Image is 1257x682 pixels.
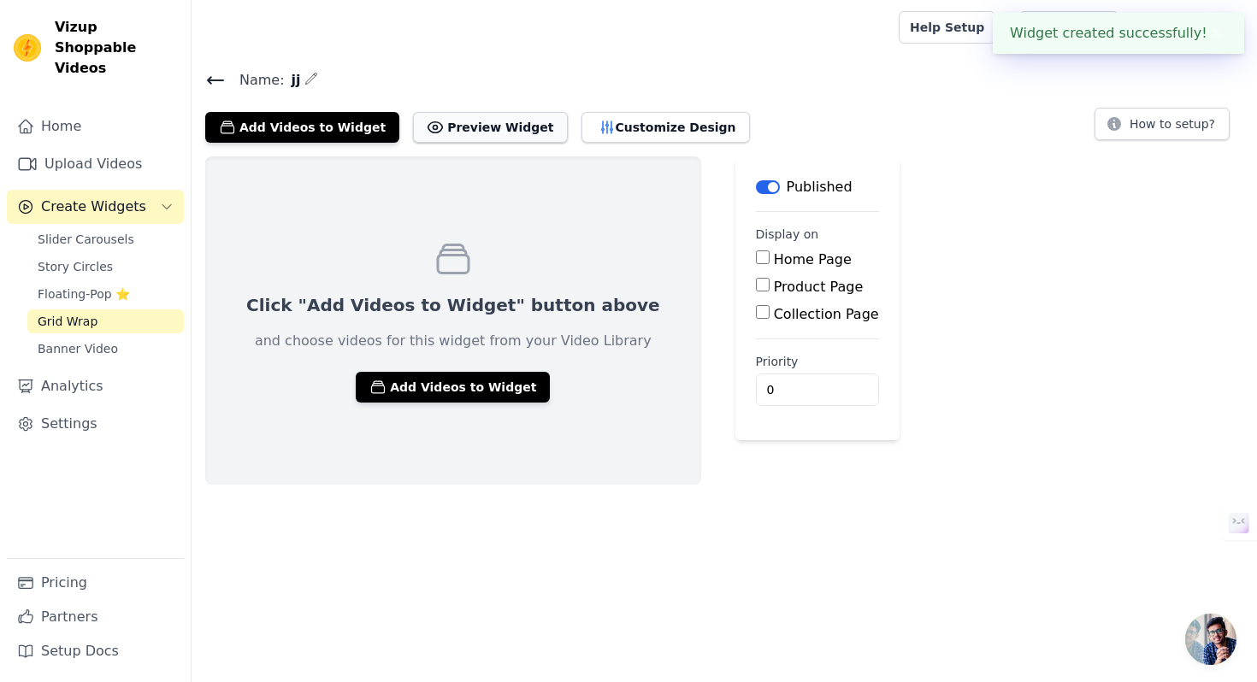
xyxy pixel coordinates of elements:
a: Grid Wrap [27,309,184,333]
a: Floating-Pop ⭐ [27,282,184,306]
label: Product Page [774,279,864,295]
button: Customize Design [581,112,750,143]
span: Grid Wrap [38,313,97,330]
label: Priority [756,353,879,370]
button: Add Videos to Widget [205,112,399,143]
a: Pricing [7,566,184,600]
a: Upload Videos [7,147,184,181]
label: Collection Page [774,306,879,322]
span: Slider Carousels [38,231,134,248]
a: Banner Video [27,337,184,361]
a: Book Demo [1019,11,1118,44]
span: Name: [226,70,285,91]
span: jj [285,70,301,91]
button: Add Videos to Widget [356,372,550,403]
span: Floating-Pop ⭐ [38,285,130,303]
a: Story Circles [27,255,184,279]
a: Slider Carousels [27,227,184,251]
span: Vizup Shoppable Videos [55,17,177,79]
img: Vizup [14,34,41,62]
span: Banner Video [38,340,118,357]
button: Close [1207,23,1227,44]
button: How to setup? [1095,108,1230,140]
a: Settings [7,407,184,441]
span: Create Widgets [41,197,146,217]
span: Story Circles [38,258,113,275]
button: Create Widgets [7,190,184,224]
p: Published [787,177,853,197]
a: Help Setup [899,11,995,44]
p: and choose videos for this widget from your Video Library [255,331,652,351]
div: Edit Name [304,68,318,91]
legend: Display on [756,226,819,243]
div: Open chat [1185,614,1236,665]
a: Home [7,109,184,144]
a: Setup Docs [7,634,184,668]
button: M Miracle Fort [1132,12,1243,43]
button: Preview Widget [413,112,567,143]
div: Widget created successfully! [993,13,1244,54]
a: How to setup? [1095,120,1230,136]
a: Analytics [7,369,184,403]
a: Partners [7,600,184,634]
label: Home Page [774,251,852,268]
p: Click "Add Videos to Widget" button above [246,293,660,317]
p: Miracle Fort [1160,12,1243,43]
